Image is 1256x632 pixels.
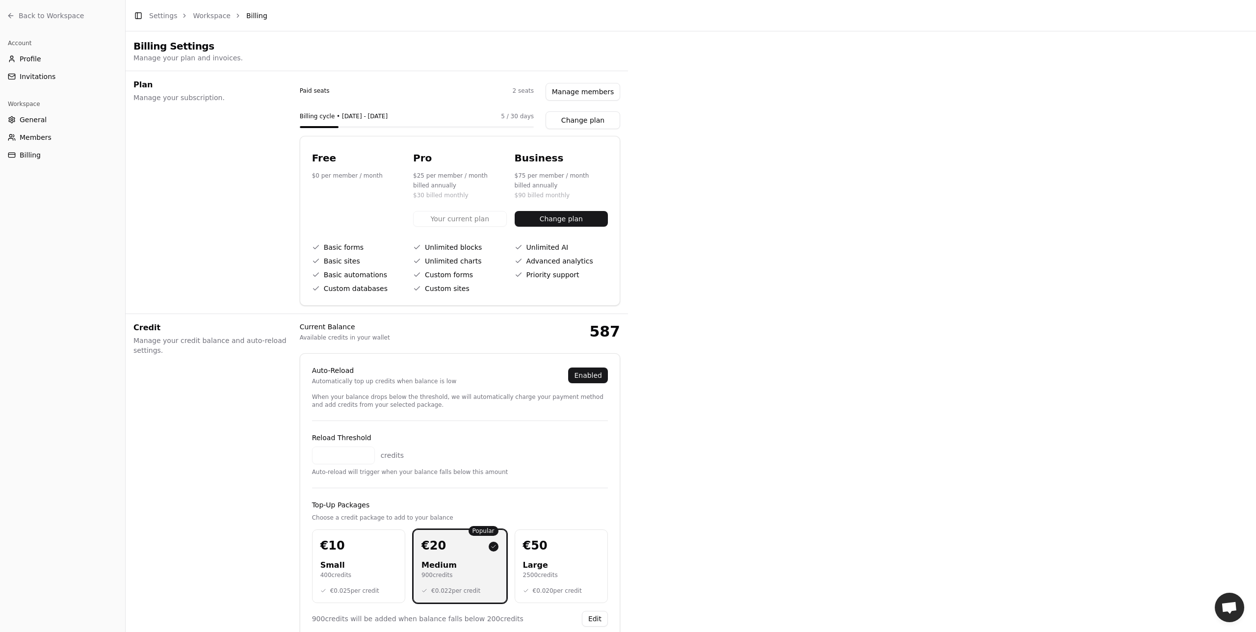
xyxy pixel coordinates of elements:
span: Unlimited blocks [425,242,482,252]
h1: Billing Settings [133,39,620,53]
div: $25 per member / month [413,172,506,180]
a: Back to Workspace [4,8,121,24]
p: Billing cycle • [DATE] - [DATE] [300,112,486,120]
span: Unlimited charts [425,256,482,266]
h2: Credit [133,322,288,334]
div: 587 [589,323,620,341]
button: Billing [4,147,121,163]
h3: Current Balance [300,322,390,332]
p: 2 seats [513,87,534,95]
a: Settings [149,12,177,20]
div: 400 credits [320,571,397,579]
div: Account [4,35,121,51]
span: € 0.022 per credit [431,587,480,595]
p: 5 / 30 days [501,112,534,120]
nav: breadcrumb [149,11,267,21]
p: Manage your plan and invoices. [133,53,620,63]
div: Open chat [1215,593,1244,622]
span: Profile [20,54,41,64]
span: Billing [20,150,41,160]
p: Choose a credit package to add to your balance [312,514,608,522]
span: Custom forms [425,270,473,280]
button: Manage members [546,83,620,101]
span: Basic automations [324,270,387,280]
div: 2500 credits [523,571,600,579]
span: Advanced analytics [526,256,593,266]
p: Auto-reload will trigger when your balance falls below this amount [312,468,608,476]
p: Automatically top up credits when balance is low [312,377,457,385]
div: billed annually [413,182,506,189]
div: Workspace [4,96,121,112]
span: Basic sites [324,256,360,266]
span: Back to Workspace [19,11,84,21]
p: Paid seats [300,87,497,95]
div: Large [523,559,600,571]
p: Manage your credit balance and auto-reload settings. [133,336,288,355]
div: $75 per member / month [515,172,608,180]
button: Change plan [546,111,620,129]
p: Available credits in your wallet [300,334,390,342]
div: Free [312,148,405,168]
span: € 20 [421,538,446,553]
button: Enabled [568,368,608,383]
span: Members [20,132,52,142]
div: billed annually [515,182,608,189]
span: € 50 [523,538,548,553]
button: Members [4,130,121,145]
div: $0 per member / month [312,172,405,180]
span: Billing [246,11,267,21]
button: Popular€20Medium900credits€0.022per credit [413,529,506,603]
span: Invitations [20,72,55,81]
span: Unlimited AI [526,242,569,252]
label: Reload Threshold [312,433,608,443]
div: Business [515,148,608,168]
button: Profile [4,51,121,67]
p: When your balance drops below the threshold, we will automatically charge your payment method and... [312,393,608,409]
span: Basic forms [324,242,364,252]
div: Pro [413,148,506,168]
span: € 10 [320,538,345,553]
span: € 0.025 per credit [330,587,379,595]
h2: Plan [133,79,288,91]
button: €10Small400credits€0.025per credit [312,529,405,603]
label: Auto-Reload [312,366,457,375]
a: Workspace [193,12,231,20]
span: Priority support [526,270,579,280]
span: € 0.020 per credit [533,587,582,595]
span: General [20,115,47,125]
div: Small [320,559,397,571]
div: $30 billed monthly [413,191,506,199]
button: €50Large2500credits€0.020per credit [515,529,608,603]
button: Edit [582,611,608,627]
button: Change plan [515,211,608,227]
div: 900 credits will be added when balance falls below 200 credits [312,614,523,624]
span: Custom databases [324,284,388,293]
div: $90 billed monthly [515,191,608,199]
div: Popular [469,526,498,536]
button: Invitations [4,69,121,84]
span: Custom sites [425,284,470,293]
div: 900 credits [421,571,498,579]
span: credits [381,450,404,460]
h3: Top-Up Packages [312,500,608,510]
p: Manage your subscription. [133,93,288,103]
div: Medium [421,559,498,571]
button: General [4,112,121,128]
